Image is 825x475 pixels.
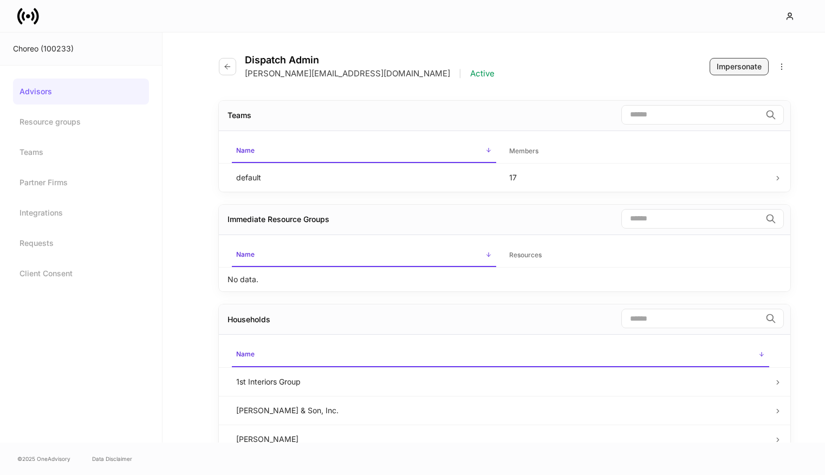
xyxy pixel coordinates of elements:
[228,396,774,425] td: [PERSON_NAME] & Son, Inc.
[13,139,149,165] a: Teams
[505,244,769,266] span: Resources
[509,250,542,260] h6: Resources
[236,349,255,359] h6: Name
[505,140,769,162] span: Members
[228,367,774,396] td: 1st Interiors Group
[13,109,149,135] a: Resource groups
[228,163,501,192] td: default
[232,343,769,367] span: Name
[710,58,769,75] button: Impersonate
[13,230,149,256] a: Requests
[228,274,258,285] p: No data.
[509,146,538,156] h6: Members
[228,425,774,453] td: [PERSON_NAME]
[232,244,496,267] span: Name
[13,261,149,287] a: Client Consent
[717,61,762,72] div: Impersonate
[92,454,132,463] a: Data Disclaimer
[13,43,149,54] div: Choreo (100233)
[236,145,255,155] h6: Name
[236,249,255,259] h6: Name
[228,214,329,225] div: Immediate Resource Groups
[228,314,270,325] div: Households
[470,68,495,79] p: Active
[17,454,70,463] span: © 2025 OneAdvisory
[245,68,450,79] p: [PERSON_NAME][EMAIL_ADDRESS][DOMAIN_NAME]
[232,140,496,163] span: Name
[13,79,149,105] a: Advisors
[13,170,149,196] a: Partner Firms
[501,163,774,192] td: 17
[228,110,251,121] div: Teams
[13,200,149,226] a: Integrations
[459,68,462,79] p: |
[245,54,495,66] h4: Dispatch Admin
